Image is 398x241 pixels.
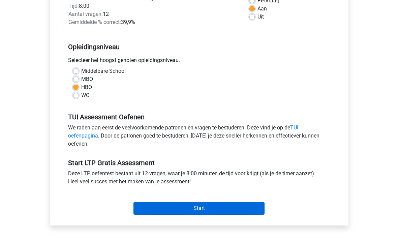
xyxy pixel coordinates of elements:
div: Deze LTP oefentest bestaat uit 12 vragen, waar je 8:00 minuten de tijd voor krijgt (als je de tim... [63,170,335,188]
input: Start [133,202,265,215]
span: Gemiddelde % correct: [68,19,121,25]
div: 8:00 [63,2,244,10]
label: MBO [81,75,93,83]
h5: TUI Assessment Oefenen [68,113,330,121]
div: We raden aan eerst de veelvoorkomende patronen en vragen te bestuderen. Deze vind je op de . Door... [63,124,335,151]
label: HBO [81,83,92,91]
span: Tijd: [68,3,79,9]
label: WO [81,91,90,99]
div: 39,9% [63,18,244,26]
h5: Opleidingsniveau [68,40,330,54]
h5: Start LTP Gratis Assessment [68,159,330,167]
label: Uit [257,13,264,21]
span: Aantal vragen: [68,11,103,17]
div: Selecteer het hoogst genoten opleidingsniveau. [63,56,335,67]
label: Middelbare School [81,67,126,75]
div: 12 [63,10,244,18]
label: Aan [257,5,267,13]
